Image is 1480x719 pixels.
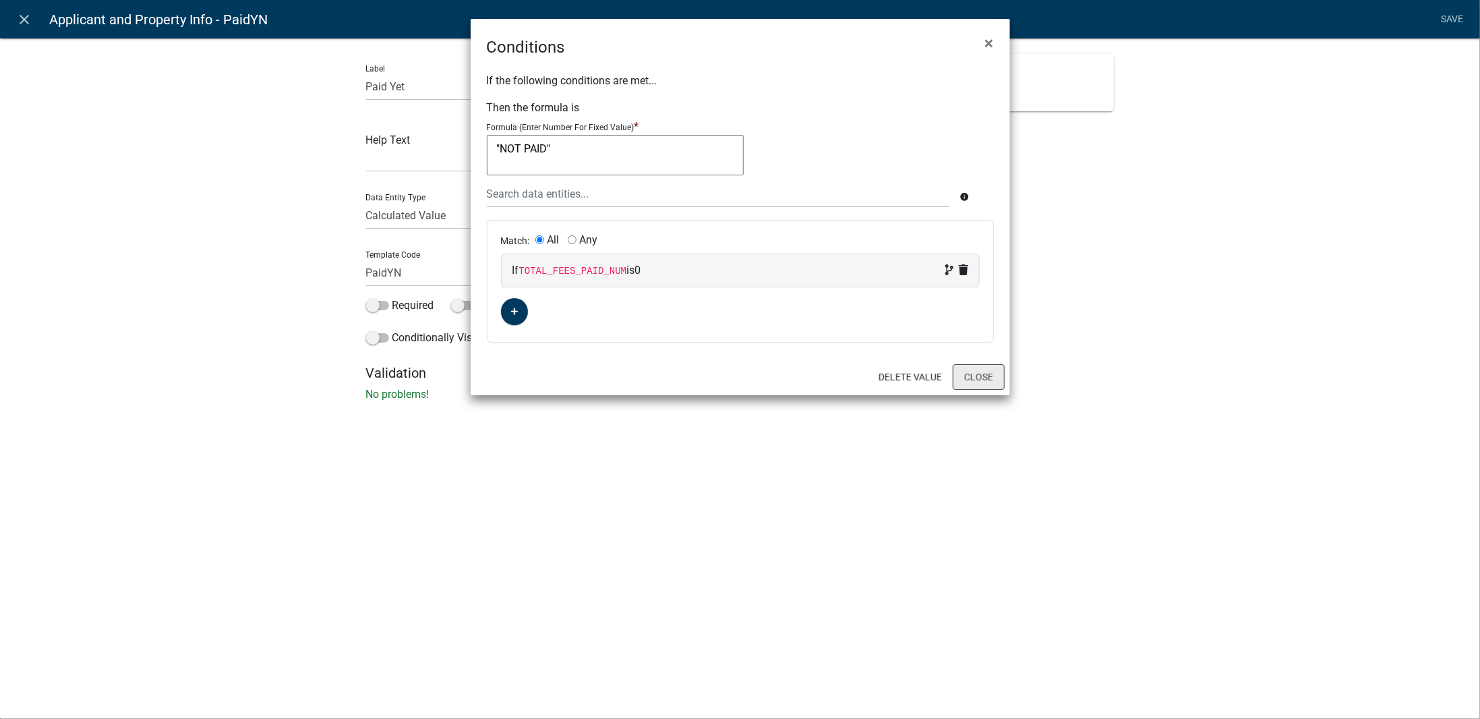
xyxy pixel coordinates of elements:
span: Match: [501,235,535,246]
input: Search data entities... [487,180,950,208]
p: If the following conditions are met... [487,73,994,89]
label: Any [580,235,598,246]
h4: Conditions [487,35,565,59]
i: info [959,192,969,202]
span: 0 [634,264,641,277]
label: All [547,235,560,246]
div: If is [512,262,968,279]
button: Delete Value [868,365,953,389]
label: Then the formula is [487,103,580,113]
button: Close [974,24,1005,62]
code: TOTAL_FEES_PAID_NUM [519,266,627,277]
button: Close [953,364,1005,390]
p: Formula (Enter Number For Fixed Value) [487,123,634,132]
span: × [985,34,994,53]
